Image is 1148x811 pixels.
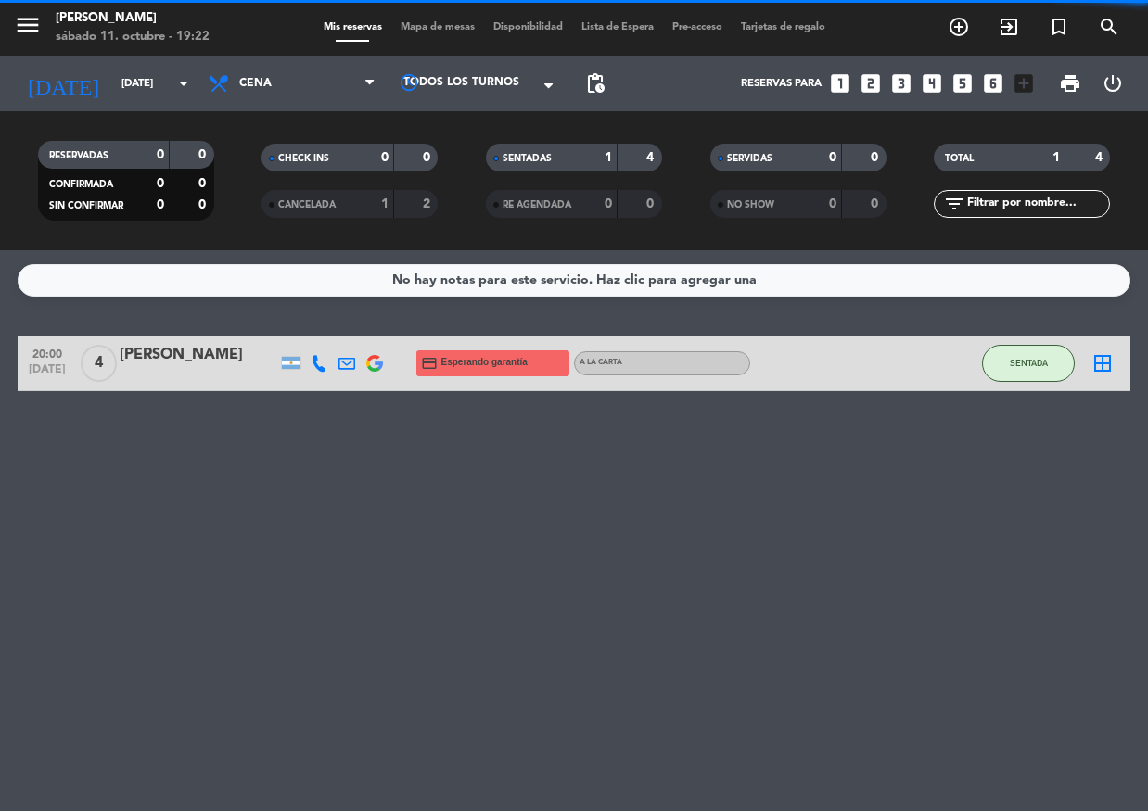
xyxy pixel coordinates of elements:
span: SENTADAS [503,154,552,163]
i: border_all [1091,352,1114,374]
i: looks_5 [950,71,975,95]
i: turned_in_not [1048,16,1070,38]
input: Filtrar por nombre... [965,194,1109,214]
strong: 0 [157,177,164,190]
span: Pre-acceso [663,22,732,32]
span: Disponibilidad [484,22,572,32]
i: looks_4 [920,71,944,95]
i: add_box [1012,71,1036,95]
button: SENTADA [982,345,1075,382]
strong: 1 [1052,151,1060,164]
strong: 0 [381,151,389,164]
i: looks_one [828,71,852,95]
strong: 0 [871,151,882,164]
span: print [1059,72,1081,95]
i: looks_3 [889,71,913,95]
span: A LA CARTA [580,359,622,366]
strong: 0 [198,148,210,161]
i: menu [14,11,42,39]
strong: 0 [605,197,612,210]
span: Mis reservas [314,22,391,32]
i: exit_to_app [998,16,1020,38]
strong: 1 [381,197,389,210]
span: 4 [81,345,117,382]
i: looks_two [859,71,883,95]
img: google-logo.png [366,355,383,372]
strong: 0 [423,151,434,164]
div: LOG OUT [1091,56,1134,111]
i: credit_card [421,355,438,372]
i: search [1098,16,1120,38]
strong: 0 [829,151,836,164]
span: SIN CONFIRMAR [49,201,123,210]
strong: 2 [423,197,434,210]
span: NO SHOW [727,200,774,209]
span: 20:00 [24,342,70,363]
button: menu [14,11,42,45]
i: looks_6 [981,71,1005,95]
strong: 0 [198,198,210,211]
span: RESERVADAS [49,151,108,160]
strong: 4 [646,151,657,164]
span: Lista de Espera [572,22,663,32]
strong: 0 [157,148,164,161]
span: Esperando garantía [441,355,528,370]
span: [DATE] [24,363,70,385]
span: Cena [239,77,272,90]
strong: 0 [157,198,164,211]
span: Tarjetas de regalo [732,22,835,32]
i: arrow_drop_down [172,72,195,95]
i: add_circle_outline [948,16,970,38]
i: [DATE] [14,63,112,104]
strong: 0 [871,197,882,210]
span: SENTADA [1010,358,1048,368]
strong: 0 [646,197,657,210]
span: RE AGENDADA [503,200,571,209]
i: filter_list [943,193,965,215]
span: SERVIDAS [727,154,772,163]
strong: 1 [605,151,612,164]
span: TOTAL [945,154,974,163]
strong: 0 [829,197,836,210]
span: Reservas para [741,78,822,90]
div: [PERSON_NAME] [120,343,277,367]
span: pending_actions [584,72,606,95]
span: CANCELADA [278,200,336,209]
div: [PERSON_NAME] [56,9,210,28]
span: CHECK INS [278,154,329,163]
i: power_settings_new [1102,72,1124,95]
span: Mapa de mesas [391,22,484,32]
span: CONFIRMADA [49,180,113,189]
div: sábado 11. octubre - 19:22 [56,28,210,46]
div: No hay notas para este servicio. Haz clic para agregar una [392,270,757,291]
strong: 4 [1095,151,1106,164]
strong: 0 [198,177,210,190]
